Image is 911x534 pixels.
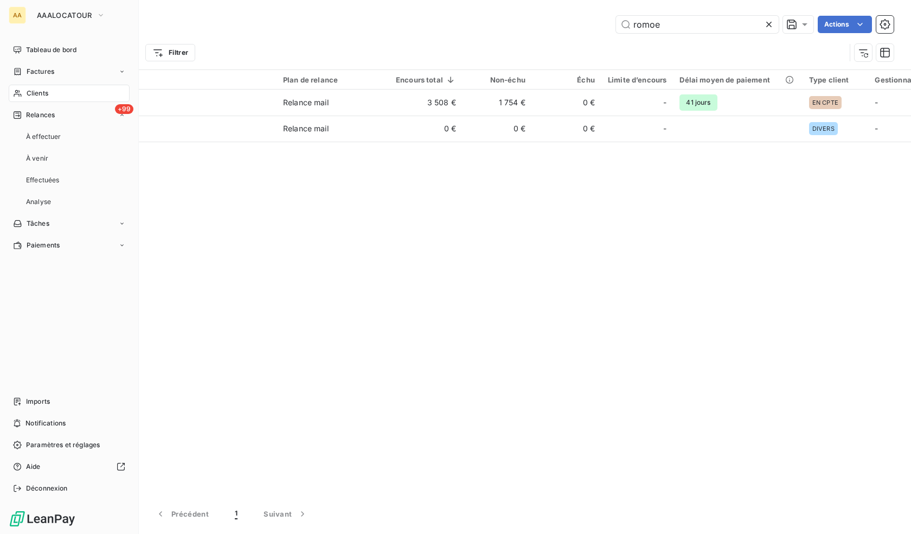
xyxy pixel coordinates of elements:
[26,197,51,207] span: Analyse
[679,75,795,84] div: Délai moyen de paiement
[75,103,270,113] span: 0250322
[26,132,61,142] span: À effectuer
[663,97,666,108] span: -
[875,98,878,107] span: -
[809,75,862,84] div: Type client
[538,75,595,84] div: Échu
[27,67,54,77] span: Factures
[9,510,76,527] img: Logo LeanPay
[532,90,601,116] td: 0 €
[818,16,872,33] button: Actions
[663,123,666,134] span: -
[26,45,76,55] span: Tableau de bord
[396,75,456,84] div: Encours total
[389,116,463,142] td: 0 €
[9,7,26,24] div: AA
[26,175,60,185] span: Effectuées
[27,240,60,250] span: Paiements
[283,97,329,108] div: Relance mail
[874,497,900,523] iframe: Intercom live chat
[26,484,68,493] span: Déconnexion
[463,90,532,116] td: 1 754 €
[812,99,838,106] span: EN CPTE
[389,90,463,116] td: 3 508 €
[26,154,48,163] span: À venir
[37,11,92,20] span: AAALOCATOUR
[27,219,49,228] span: Tâches
[235,508,238,519] span: 1
[115,104,133,114] span: +99
[142,503,222,525] button: Précédent
[26,440,100,450] span: Paramètres et réglages
[27,88,48,98] span: Clients
[283,123,329,134] div: Relance mail
[608,75,666,84] div: Limite d’encours
[145,44,195,61] button: Filtrer
[532,116,601,142] td: 0 €
[463,116,532,142] td: 0 €
[875,124,878,133] span: -
[812,125,835,132] span: DIVERS
[26,462,41,472] span: Aide
[222,503,251,525] button: 1
[679,94,717,111] span: 41 jours
[616,16,779,33] input: Rechercher
[251,503,321,525] button: Suivant
[25,418,66,428] span: Notifications
[469,75,525,84] div: Non-échu
[26,110,55,120] span: Relances
[26,397,50,406] span: Imports
[9,458,130,475] a: Aide
[283,75,383,84] div: Plan de relance
[75,129,270,139] span: P815422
